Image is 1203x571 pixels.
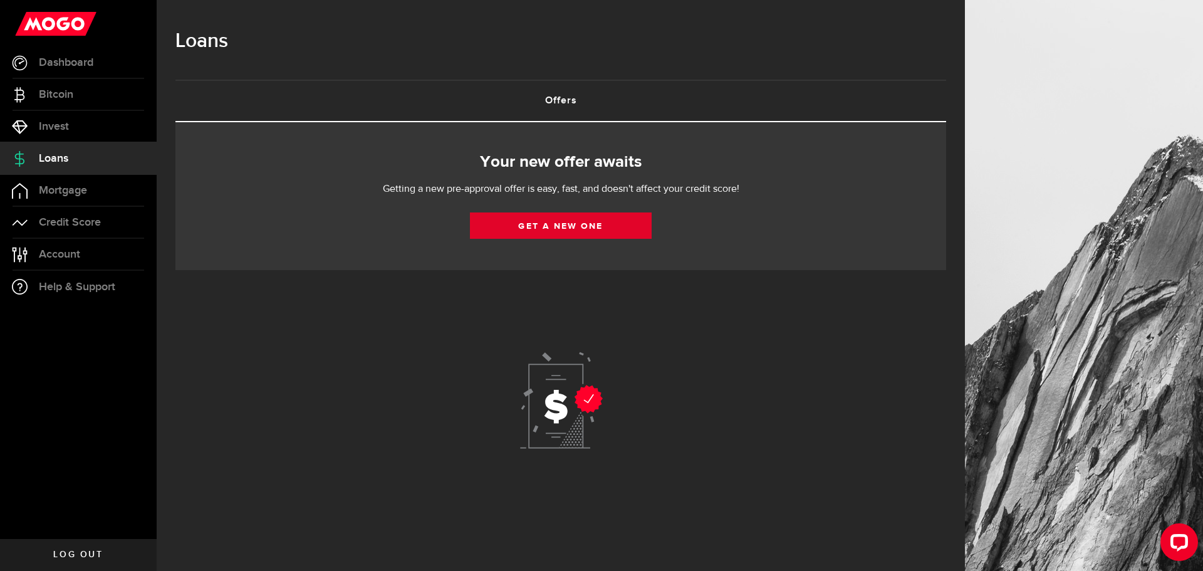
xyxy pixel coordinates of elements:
[53,550,103,559] span: Log out
[39,57,93,68] span: Dashboard
[470,212,652,239] a: Get a new one
[39,89,73,100] span: Bitcoin
[39,185,87,196] span: Mortgage
[39,217,101,228] span: Credit Score
[1150,518,1203,571] iframe: LiveChat chat widget
[175,81,946,121] a: Offers
[194,149,927,175] h2: Your new offer awaits
[39,281,115,293] span: Help & Support
[175,25,946,58] h1: Loans
[39,121,69,132] span: Invest
[39,249,80,260] span: Account
[175,80,946,122] ul: Tabs Navigation
[345,182,777,197] p: Getting a new pre-approval offer is easy, fast, and doesn't affect your credit score!
[39,153,68,164] span: Loans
